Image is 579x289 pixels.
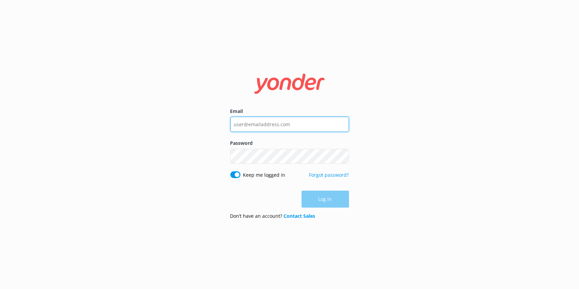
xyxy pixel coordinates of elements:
a: Contact Sales [284,213,315,219]
input: user@emailaddress.com [230,117,349,132]
button: Show password [335,150,349,163]
label: Keep me logged in [243,171,286,179]
label: Password [230,139,349,147]
a: Forgot password? [309,172,349,178]
label: Email [230,108,349,115]
p: Don’t have an account? [230,212,315,220]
